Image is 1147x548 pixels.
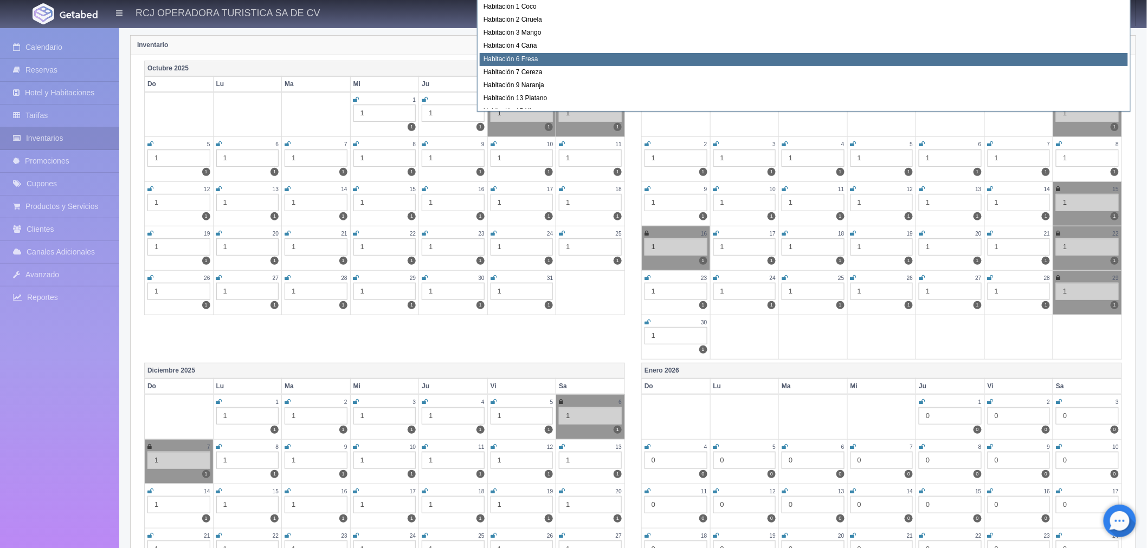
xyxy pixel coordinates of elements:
div: Habitación 7 Cereza [480,66,1128,79]
div: Habitación 9 Naranja [480,79,1128,92]
div: Habitación 4 Caña [480,40,1128,53]
div: Habitación 15 Higo [480,105,1128,118]
div: Habitación 13 Platano [480,92,1128,105]
div: Habitación 2 Ciruela [480,14,1128,27]
div: Habitación 1 Coco [480,1,1128,14]
div: Habitación 6 Fresa [480,53,1128,66]
div: Habitación 3 Mango [480,27,1128,40]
